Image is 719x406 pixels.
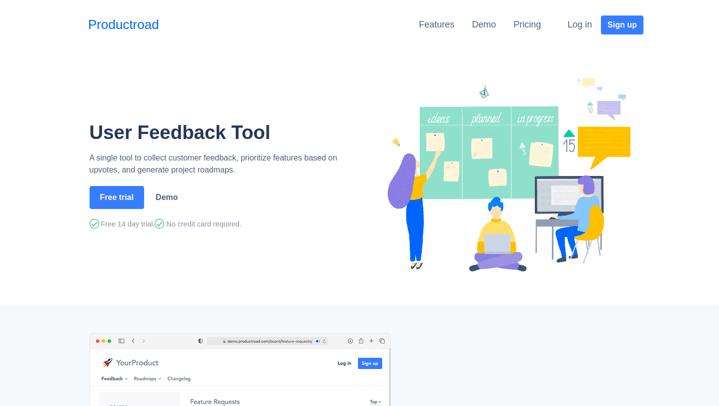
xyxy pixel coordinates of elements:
div: Free 14 day trial. No credit card required. [90,218,356,230]
button: Sign up [601,15,643,34]
img: Productroad [376,74,632,277]
a: Pricing [513,19,541,29]
button: Free trial [90,186,145,209]
a: Features [419,19,454,29]
a: Demo [149,188,184,207]
p: A single tool to collect customer feedback, prioritize features based on upvotes, and generate pr... [90,152,356,176]
a: Productroad [88,15,159,34]
h1: User Feedback Tool [90,121,356,144]
a: Demo [472,19,496,29]
button: Log in [561,14,598,35]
